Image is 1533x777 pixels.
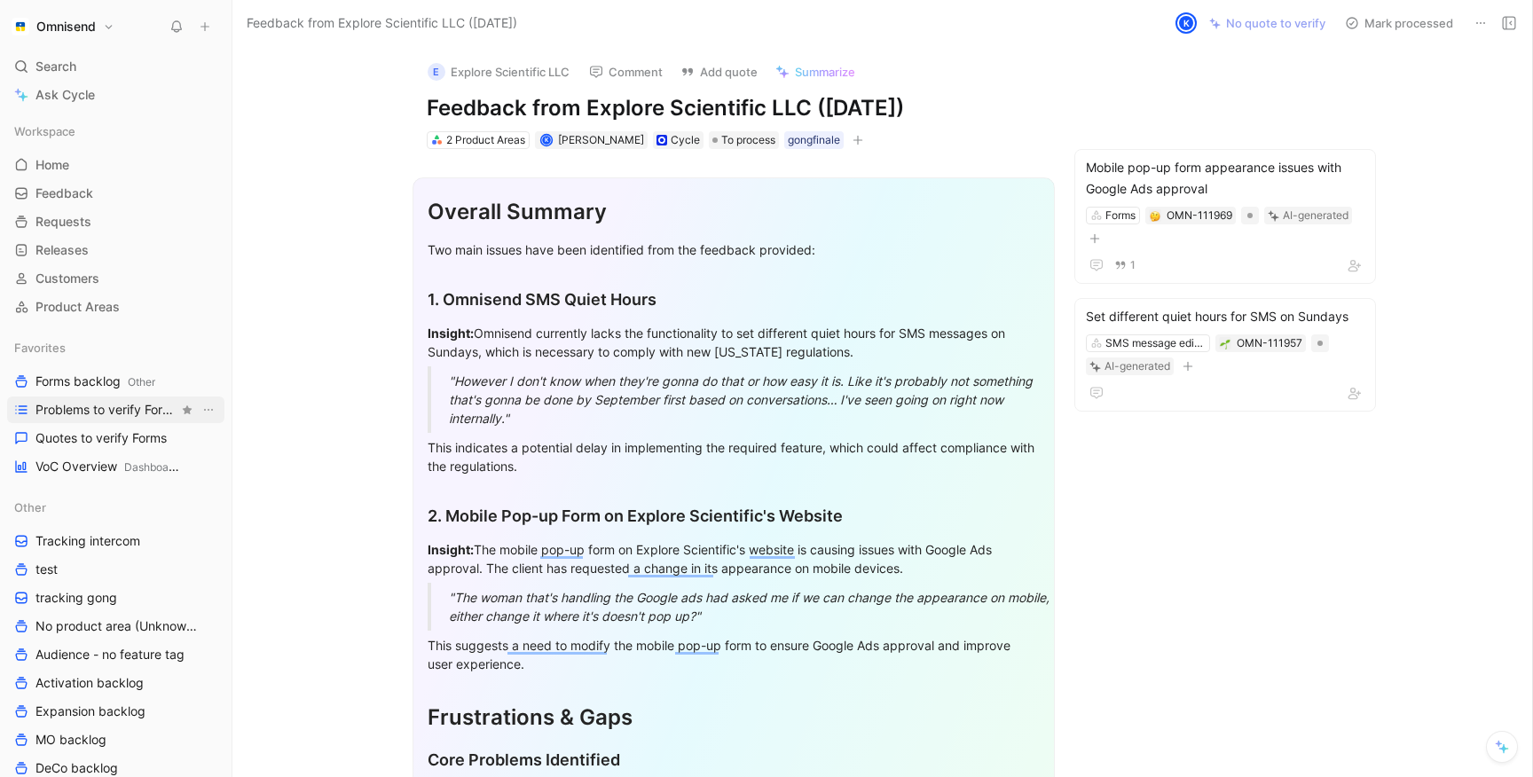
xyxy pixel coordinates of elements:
div: Two main issues have been identified from the feedback provided: [428,240,1040,259]
span: Workspace [14,122,75,140]
span: To process [721,131,775,149]
span: Customers [35,270,99,287]
span: Product Areas [35,298,120,316]
span: Dashboards [124,460,184,474]
button: Summarize [767,59,863,84]
a: Forms backlogOther [7,368,224,395]
a: Quotes to verify Forms [7,425,224,451]
div: Search [7,53,224,80]
button: OmnisendOmnisend [7,14,119,39]
div: To process [709,131,779,149]
div: Forms [1105,207,1136,224]
span: Releases [35,241,89,259]
div: E [428,63,445,81]
div: "However I don't know when they're gonna do that or how easy it is. Like it's probably not someth... [449,372,1061,428]
button: No quote to verify [1201,11,1333,35]
a: Product Areas [7,294,224,320]
span: test [35,561,58,578]
div: Frustrations & Gaps [428,702,1040,734]
span: Favorites [14,339,66,357]
div: Other [7,494,224,521]
div: The mobile pop-up form on Explore Scientific's website is causing issues with Google Ads approval... [428,540,1040,577]
button: 1 [1111,255,1139,275]
div: 2 Product Areas [446,131,525,149]
img: Omnisend [12,18,29,35]
span: 1 [1130,260,1136,271]
a: Tracking intercom [7,528,224,554]
a: Activation backlog [7,670,224,696]
div: Workspace [7,118,224,145]
span: Activation backlog [35,674,144,692]
div: gongfinale [788,131,840,149]
a: VoC OverviewDashboards [7,453,224,480]
span: Ask Cycle [35,84,95,106]
button: View actions [200,401,217,419]
a: tracking gong [7,585,224,611]
h1: Omnisend [36,19,96,35]
span: Summarize [795,64,855,80]
div: OMN-111957 [1237,334,1302,352]
div: Favorites [7,334,224,361]
div: K [542,136,552,145]
a: Expansion backlog [7,698,224,725]
div: Omnisend currently lacks the functionality to set different quiet hours for SMS messages on Sunda... [428,324,1040,361]
span: No product area (Unknowns) [35,617,200,635]
img: 🤔 [1150,211,1160,222]
a: Ask Cycle [7,82,224,108]
div: Set different quiet hours for SMS on Sundays [1086,306,1364,327]
a: Audience - no feature tag [7,641,224,668]
span: VoC Overview [35,458,179,476]
button: Mark processed [1337,11,1461,35]
div: SMS message editor [1105,334,1205,352]
span: Requests [35,213,91,231]
button: Add quote [672,59,766,84]
div: "The woman that's handling the Google ads had asked me if we can change the appearance on mobile,... [449,588,1061,625]
span: Home [35,156,69,174]
a: Requests [7,208,224,235]
span: Tracking intercom [35,532,140,550]
span: [PERSON_NAME] [558,133,644,146]
a: Feedback [7,180,224,207]
div: This suggests a need to modify the mobile pop-up form to ensure Google Ads approval and improve u... [428,636,1040,673]
span: Audience - no feature tag [35,646,185,663]
span: tracking gong [35,589,117,607]
a: Home [7,152,224,178]
button: 🤔 [1149,209,1161,222]
div: 1. Omnisend SMS Quiet Hours [428,287,1040,311]
div: This indicates a potential delay in implementing the required feature, which could affect complia... [428,438,1040,475]
a: Customers [7,265,224,292]
span: DeCo backlog [35,759,118,777]
span: Forms backlog [35,373,155,391]
a: Problems to verify FormsView actions [7,396,224,423]
span: Other [128,375,155,388]
img: 🌱 [1220,339,1230,349]
span: Expansion backlog [35,702,145,720]
div: K [1177,14,1195,32]
span: Quotes to verify Forms [35,429,167,447]
div: Cycle [671,131,700,149]
div: Core Problems Identified [428,748,1040,772]
strong: Insight: [428,326,474,341]
h1: Feedback from Explore Scientific LLC ([DATE]) [427,94,1041,122]
span: Problems to verify Forms [35,401,178,419]
div: OMN-111969 [1167,207,1232,224]
a: MO backlog [7,726,224,753]
a: Releases [7,237,224,263]
span: Other [14,498,46,516]
div: 2. Mobile Pop-up Form on Explore Scientific's Website [428,504,1040,528]
div: AI-generated [1283,207,1348,224]
div: AI-generated [1105,357,1170,375]
button: EExplore Scientific LLC [420,59,578,85]
div: Overall Summary [428,196,1040,228]
a: No product area (Unknowns) [7,613,224,640]
button: Comment [581,59,671,84]
button: 🌱 [1219,337,1231,349]
strong: Insight: [428,542,474,557]
span: Search [35,56,76,77]
a: test [7,556,224,583]
span: Feedback from Explore Scientific LLC ([DATE]) [247,12,517,34]
span: Feedback [35,184,93,202]
span: MO backlog [35,731,106,749]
